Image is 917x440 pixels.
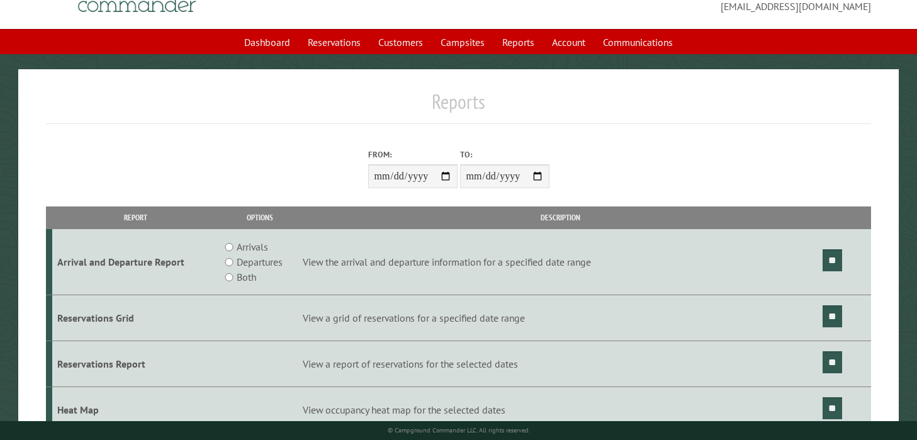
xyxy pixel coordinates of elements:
[237,30,298,54] a: Dashboard
[52,229,220,295] td: Arrival and Departure Report
[595,30,680,54] a: Communications
[300,229,821,295] td: View the arrival and departure information for a specified date range
[52,341,220,386] td: Reservations Report
[52,206,220,228] th: Report
[300,206,821,228] th: Description
[368,149,458,161] label: From:
[495,30,542,54] a: Reports
[237,254,283,269] label: Departures
[220,206,301,228] th: Options
[300,295,821,341] td: View a grid of reservations for a specified date range
[46,89,871,124] h1: Reports
[237,239,268,254] label: Arrivals
[300,386,821,432] td: View occupancy heat map for the selected dates
[371,30,430,54] a: Customers
[52,386,220,432] td: Heat Map
[460,149,549,161] label: To:
[237,269,256,285] label: Both
[300,341,821,386] td: View a report of reservations for the selected dates
[388,426,530,434] small: © Campground Commander LLC. All rights reserved.
[300,30,368,54] a: Reservations
[52,295,220,341] td: Reservations Grid
[433,30,492,54] a: Campsites
[544,30,593,54] a: Account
